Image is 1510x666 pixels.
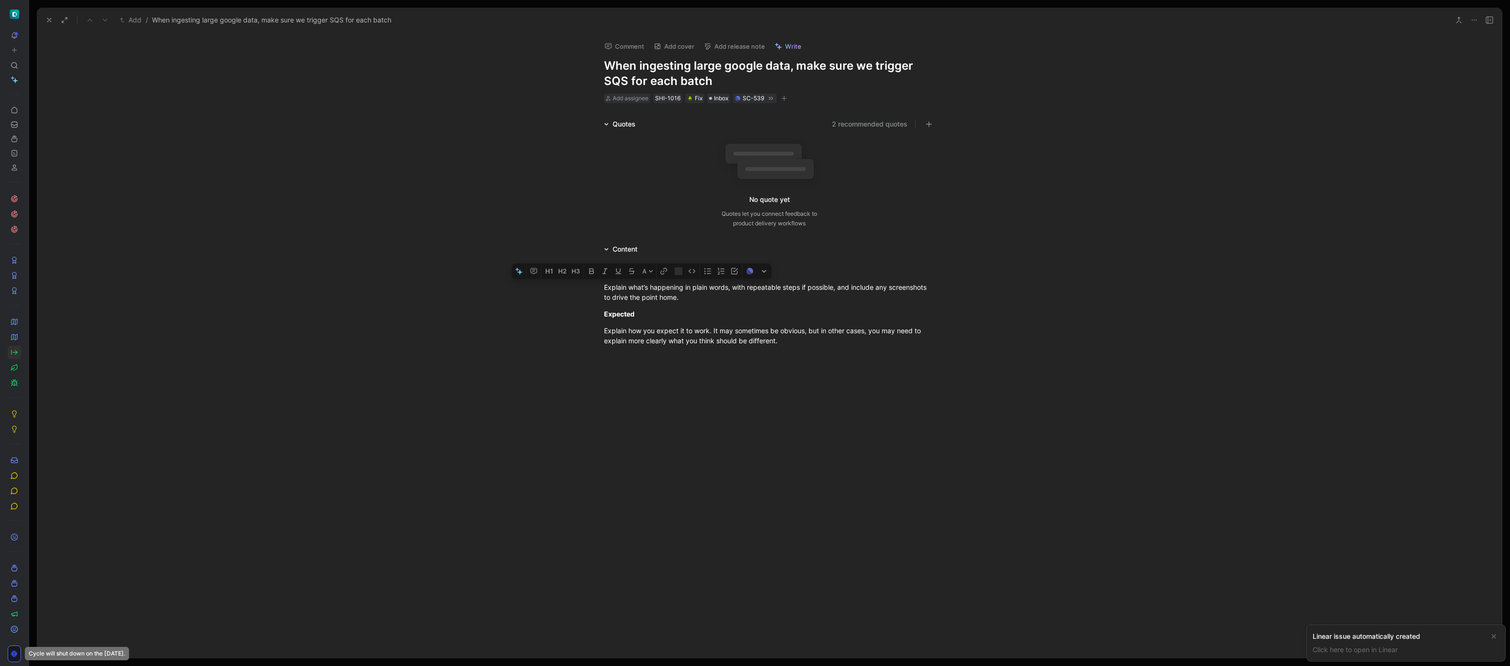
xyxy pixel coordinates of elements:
button: Comment [600,40,648,53]
span: Write [785,42,801,51]
button: 2 recommended quotes [832,118,907,130]
span: Add assignee [613,95,648,102]
button: Add [118,14,144,26]
h1: When ingesting large google data, make sure we trigger SQS for each batch [604,58,935,89]
button: Add cover [649,40,699,53]
span: When ingesting large google data, make sure we trigger SQS for each batch [152,14,391,26]
div: 🪲Fix [685,94,704,103]
div: Content [613,243,637,255]
strong: Actual [604,266,625,275]
button: ShiftControl [8,8,21,21]
div: Fix [687,94,702,103]
a: Click here to open in Linear [1313,645,1398,654]
span: Inbox [714,94,728,103]
div: Content [600,243,641,255]
div: Explain what’s happening in plain words, with repeatable steps if possible, and include any scree... [604,282,935,302]
div: SHI-1016 [655,94,680,103]
div: Quotes let you connect feedback to product delivery workflows [722,209,817,228]
button: Write [770,40,806,53]
div: No quote yet [749,194,790,205]
img: 🪲 [687,95,693,101]
div: Quotes [613,118,636,130]
div: SC-539 [743,94,764,103]
div: Cycle will shut down on the [DATE]. [25,647,129,660]
span: / [146,14,148,26]
div: Inbox [707,94,730,103]
div: Quotes [600,118,639,130]
div: Explain how you expect it to work. It may sometimes be obvious, but in other cases, you may need ... [604,326,935,346]
img: ShiftControl [10,10,19,19]
button: Add release note [700,40,769,53]
div: Linear issue automatically created [1313,631,1484,642]
strong: Expected [604,310,635,318]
